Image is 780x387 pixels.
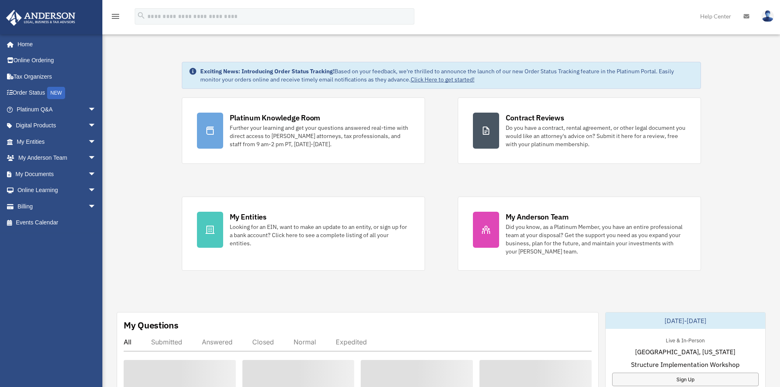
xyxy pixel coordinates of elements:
[230,212,267,222] div: My Entities
[88,150,104,167] span: arrow_drop_down
[631,360,739,369] span: Structure Implementation Workshop
[124,319,179,331] div: My Questions
[411,76,475,83] a: Click Here to get started!
[6,68,109,85] a: Tax Organizers
[111,11,120,21] i: menu
[182,197,425,271] a: My Entities Looking for an EIN, want to make an update to an entity, or sign up for a bank accoun...
[506,124,686,148] div: Do you have a contract, rental agreement, or other legal document you would like an attorney's ad...
[111,14,120,21] a: menu
[200,68,335,75] strong: Exciting News: Introducing Order Status Tracking!
[88,166,104,183] span: arrow_drop_down
[88,182,104,199] span: arrow_drop_down
[88,101,104,118] span: arrow_drop_down
[230,113,321,123] div: Platinum Knowledge Room
[151,338,182,346] div: Submitted
[6,198,109,215] a: Billingarrow_drop_down
[6,85,109,102] a: Order StatusNEW
[612,373,759,386] a: Sign Up
[230,223,410,247] div: Looking for an EIN, want to make an update to an entity, or sign up for a bank account? Click her...
[606,312,765,329] div: [DATE]-[DATE]
[230,124,410,148] div: Further your learning and get your questions answered real-time with direct access to [PERSON_NAM...
[6,52,109,69] a: Online Ordering
[88,118,104,134] span: arrow_drop_down
[294,338,316,346] div: Normal
[6,118,109,134] a: Digital Productsarrow_drop_down
[202,338,233,346] div: Answered
[4,10,78,26] img: Anderson Advisors Platinum Portal
[506,212,569,222] div: My Anderson Team
[124,338,131,346] div: All
[6,166,109,182] a: My Documentsarrow_drop_down
[47,87,65,99] div: NEW
[137,11,146,20] i: search
[458,97,701,164] a: Contract Reviews Do you have a contract, rental agreement, or other legal document you would like...
[506,113,564,123] div: Contract Reviews
[6,36,104,52] a: Home
[6,134,109,150] a: My Entitiesarrow_drop_down
[182,97,425,164] a: Platinum Knowledge Room Further your learning and get your questions answered real-time with dire...
[88,134,104,150] span: arrow_drop_down
[6,215,109,231] a: Events Calendar
[458,197,701,271] a: My Anderson Team Did you know, as a Platinum Member, you have an entire professional team at your...
[6,182,109,199] a: Online Learningarrow_drop_down
[252,338,274,346] div: Closed
[762,10,774,22] img: User Pic
[200,67,694,84] div: Based on your feedback, we're thrilled to announce the launch of our new Order Status Tracking fe...
[88,198,104,215] span: arrow_drop_down
[6,101,109,118] a: Platinum Q&Aarrow_drop_down
[635,347,735,357] span: [GEOGRAPHIC_DATA], [US_STATE]
[336,338,367,346] div: Expedited
[659,335,711,344] div: Live & In-Person
[506,223,686,256] div: Did you know, as a Platinum Member, you have an entire professional team at your disposal? Get th...
[6,150,109,166] a: My Anderson Teamarrow_drop_down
